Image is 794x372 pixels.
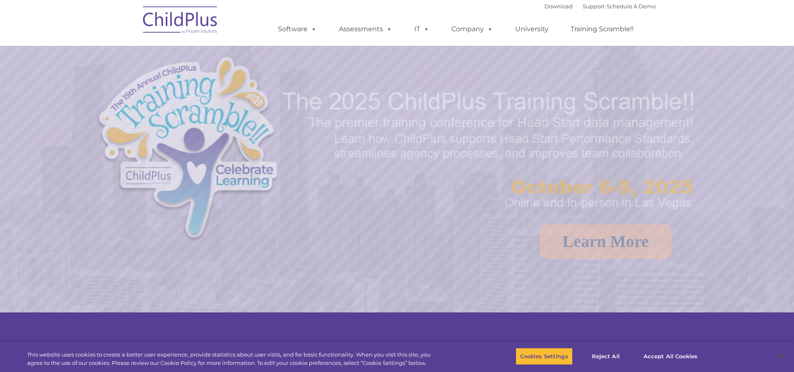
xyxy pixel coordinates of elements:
button: Reject All [580,348,632,365]
a: Software [270,21,325,37]
a: Training Scramble!! [562,21,642,37]
a: University [507,21,557,37]
a: Schedule A Demo [606,3,656,10]
div: This website uses cookies to create a better user experience, provide statistics about user visit... [27,351,437,367]
button: Close [771,347,790,366]
img: ChildPlus by Procare Solutions [139,0,222,42]
a: Support [583,3,605,10]
a: IT [406,21,438,37]
a: Learn More [540,224,672,259]
a: Company [443,21,501,37]
button: Cookies Settings [516,348,573,365]
button: Accept All Cookies [639,348,702,365]
a: Assessments [331,21,401,37]
font: | [544,3,656,10]
a: Download [544,3,573,10]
